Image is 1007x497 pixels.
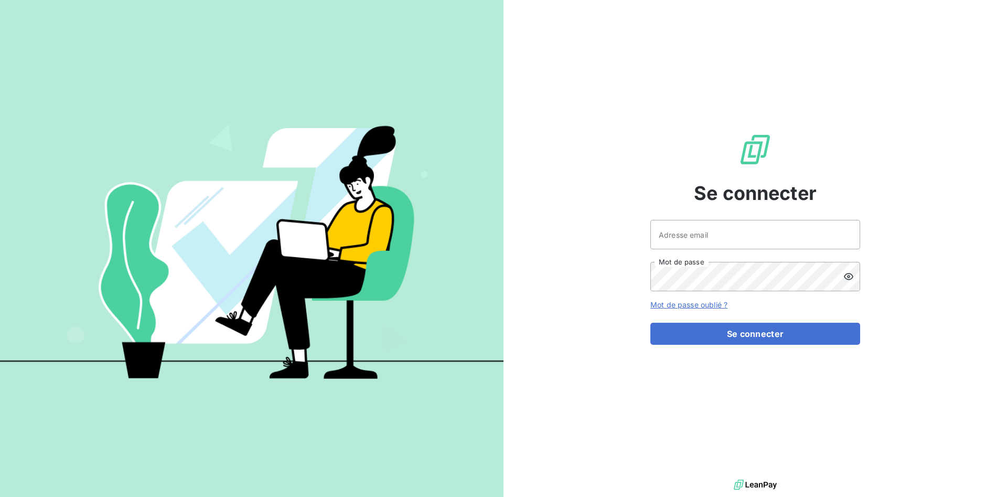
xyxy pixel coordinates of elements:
[650,323,860,345] button: Se connecter
[738,133,772,166] img: Logo LeanPay
[650,220,860,249] input: placeholder
[734,477,777,493] img: logo
[694,179,817,207] span: Se connecter
[650,300,727,309] a: Mot de passe oublié ?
